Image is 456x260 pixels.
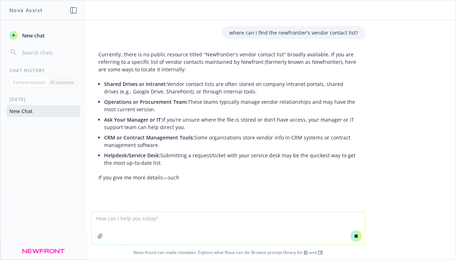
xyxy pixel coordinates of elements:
[229,29,358,36] p: where can i find the newfrontier's vendor contact list?
[13,79,45,85] p: Current account
[6,29,80,42] button: New chat
[9,6,43,14] h1: Nova Assist
[21,47,77,57] input: Search chats
[304,249,308,255] a: BI
[104,79,358,97] li: Vendor contact lists are often stored on company intranet portals, shared drives (e.g., Google Dr...
[104,81,167,87] span: Shared Drives or Intranet:
[318,249,323,255] a: TR
[98,174,358,181] p: If you give me more details—such
[104,114,358,132] li: If you’re unsure where the file is stored or don’t have access, your manager or IT support team c...
[50,79,74,85] p: All accounts
[104,97,358,114] li: These teams typically manage vendor relationships and may have the most current version.
[104,150,358,168] li: Submitting a request/ticket with your service desk may be the quickest way to get the most up-to-...
[104,116,162,123] span: Ask Your Manager or IT:
[98,51,358,73] p: Currently, there is no public resource titled "Newfrontier's vendor contact list" broadly availab...
[1,67,86,73] div: Chat History
[21,32,45,39] span: New chat
[104,98,188,105] span: Operations or Procurement Team:
[104,134,194,141] span: CRM or Contract Management Tools:
[104,152,160,159] span: Helpdesk/Service Desk:
[104,132,358,150] li: Some organizations store vendor info in CRM systems or contract management software.
[1,96,86,102] div: [DATE]
[6,105,80,117] button: New Chat
[3,245,453,260] span: Nova Assist can make mistakes. Explore what Nova can do: Browse prompt library for and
